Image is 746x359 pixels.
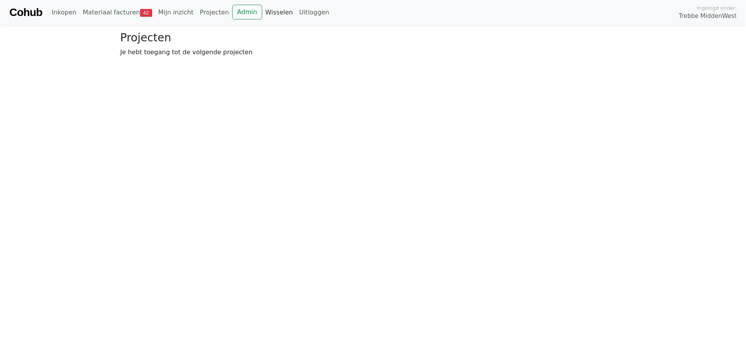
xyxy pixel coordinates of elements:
a: Cohub [9,3,42,22]
span: Ingelogd onder: [697,4,737,12]
a: Inkopen [48,5,79,20]
span: Trebbe MiddenWest [679,12,737,21]
span: 42 [140,9,152,17]
a: Uitloggen [296,5,332,20]
a: Projecten [197,5,232,20]
p: Je hebt toegang tot de volgende projecten [120,48,626,57]
h3: Projecten [120,31,626,44]
a: Materiaal facturen42 [80,5,155,20]
a: Admin [232,5,262,20]
a: Wisselen [262,5,296,20]
a: Mijn inzicht [155,5,197,20]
